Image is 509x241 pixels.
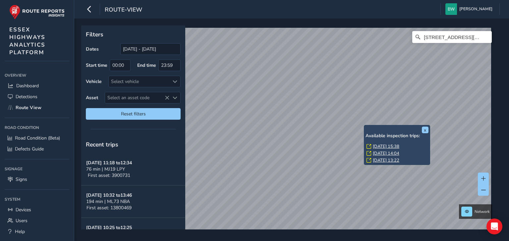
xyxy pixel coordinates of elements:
label: Start time [86,62,107,68]
span: [PERSON_NAME] [459,3,492,15]
label: Vehicle [86,78,102,85]
div: System [5,194,69,204]
span: First asset: 3900731 [88,172,130,179]
span: ESSEX HIGHWAYS ANALYTICS PLATFORM [9,26,45,56]
span: Signs [16,176,27,182]
a: Users [5,215,69,226]
span: Defects Guide [15,146,44,152]
p: Filters [86,30,181,39]
img: rr logo [9,5,65,20]
span: Route View [16,104,41,111]
span: Recent trips [86,141,118,148]
button: [DATE] 10:32 to13:46194 min | ML73 NBAFirst asset: 13800469 [81,185,185,218]
a: Devices [5,204,69,215]
button: [DATE] 11:18 to12:3476 min | MJ19 LPYFirst asset: 3900731 [81,153,185,185]
a: [DATE] 15:38 [373,143,399,149]
span: Network [475,209,490,214]
canvas: Map [84,28,491,237]
span: Reset filters [91,111,176,117]
button: [PERSON_NAME] [445,3,495,15]
a: Detections [5,91,69,102]
a: Route View [5,102,69,113]
div: Open Intercom Messenger [486,219,502,234]
div: Select an asset code [169,92,180,103]
span: Dashboard [16,83,39,89]
strong: [DATE] 11:18 to 12:34 [86,160,132,166]
div: Signage [5,164,69,174]
a: Road Condition (Beta) [5,133,69,143]
div: Overview [5,70,69,80]
a: Signs [5,174,69,185]
label: Asset [86,95,98,101]
span: Select an asset code [105,92,169,103]
label: End time [137,62,156,68]
span: 194 min | ML73 NBA [86,198,130,205]
span: route-view [105,6,142,15]
span: Detections [16,94,37,100]
button: Reset filters [86,108,181,120]
span: Users [16,218,28,224]
a: [DATE] 13:22 [373,157,399,163]
input: Search [412,31,492,43]
a: [DATE] 14:04 [373,150,399,156]
span: Road Condition (Beta) [15,135,60,141]
a: Dashboard [5,80,69,91]
span: First asset: 13800469 [86,205,132,211]
span: Help [15,228,25,235]
a: Help [5,226,69,237]
span: 76 min | MJ19 LPY [86,166,125,172]
strong: [DATE] 10:25 to 12:25 [86,224,132,231]
div: Road Condition [5,123,69,133]
button: x [422,127,428,133]
label: Dates [86,46,99,52]
h6: Available inspection trips: [366,133,428,139]
strong: [DATE] 10:32 to 13:46 [86,192,132,198]
a: Defects Guide [5,143,69,154]
span: Devices [16,207,31,213]
div: Select vehicle [109,76,169,87]
img: diamond-layout [445,3,457,15]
